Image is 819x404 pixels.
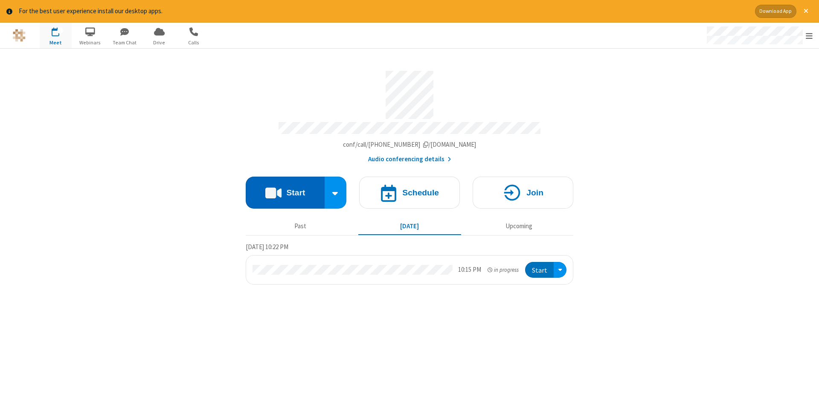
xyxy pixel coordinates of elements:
[246,242,573,285] section: Today's Meetings
[246,177,325,209] button: Start
[359,177,460,209] button: Schedule
[3,23,35,48] button: Logo
[246,243,288,251] span: [DATE] 10:22 PM
[358,218,461,235] button: [DATE]
[343,140,476,148] span: Copy my meeting room link
[368,154,451,164] button: Audio conferencing details
[554,262,566,278] div: Open menu
[143,39,175,47] span: Drive
[526,189,543,197] h4: Join
[13,29,26,42] img: QA Selenium DO NOT DELETE OR CHANGE
[109,39,141,47] span: Team Chat
[58,27,63,34] div: 1
[755,5,796,18] button: Download App
[246,64,573,164] section: Account details
[74,39,106,47] span: Webinars
[458,265,481,275] div: 10:15 PM
[473,177,573,209] button: Join
[178,39,210,47] span: Calls
[325,177,347,209] div: Start conference options
[343,140,476,150] button: Copy my meeting room linkCopy my meeting room link
[699,23,819,48] div: Open menu
[286,189,305,197] h4: Start
[488,266,519,274] em: in progress
[468,218,570,235] button: Upcoming
[402,189,439,197] h4: Schedule
[19,6,749,16] div: For the best user experience install our desktop apps.
[525,262,554,278] button: Start
[799,5,813,18] button: Close alert
[249,218,352,235] button: Past
[40,39,72,47] span: Meet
